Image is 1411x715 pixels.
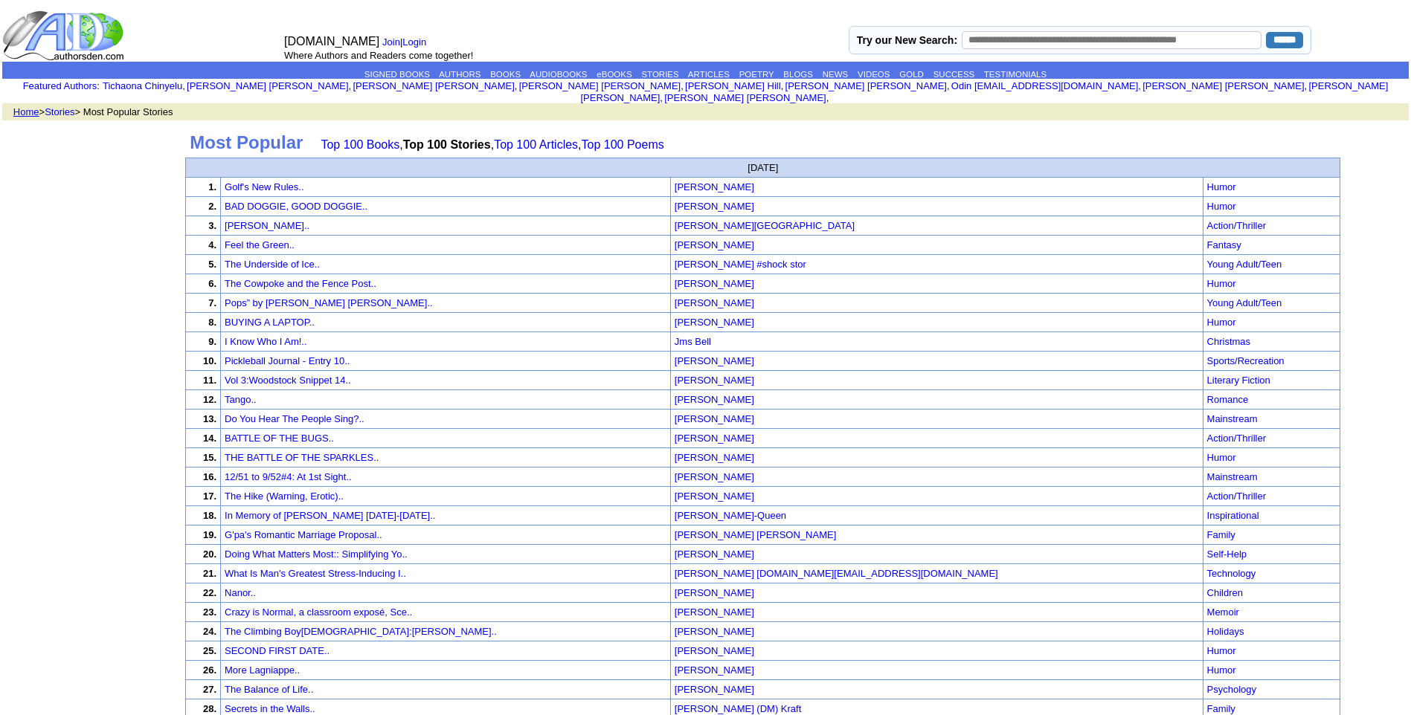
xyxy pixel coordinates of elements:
[225,703,315,714] a: Secrets in the Walls..
[675,219,855,231] a: [PERSON_NAME][GEOGRAPHIC_DATA]
[675,703,801,714] font: [PERSON_NAME] (DM) Kraft
[225,220,309,231] a: [PERSON_NAME]..
[208,220,216,231] font: 3.
[783,82,785,91] font: i
[675,452,754,463] font: [PERSON_NAME]
[675,664,754,676] font: [PERSON_NAME]
[225,394,257,405] a: Tango..
[208,336,216,347] font: 9.
[688,70,730,79] a: ARTICLES
[203,471,216,482] font: 16.
[1207,317,1236,328] a: Humor
[675,431,754,444] a: [PERSON_NAME]
[490,70,521,79] a: BOOKS
[829,94,830,103] font: i
[675,278,754,289] font: [PERSON_NAME]
[225,626,497,637] a: The Climbing Boy[DEMOGRAPHIC_DATA]:[PERSON_NAME]..
[675,528,836,540] a: [PERSON_NAME] [PERSON_NAME]
[103,80,1388,103] font: , , , , , , , , , ,
[225,529,382,540] a: G'pa's Romantic Marriage Proposal..
[225,259,320,270] a: The Underside of Ice..
[225,510,435,521] a: In Memory of [PERSON_NAME] [DATE]-[DATE]..
[225,181,304,192] a: Golf's New Rules..
[225,587,256,598] a: Nanor..
[675,489,754,502] a: [PERSON_NAME]
[675,257,806,270] a: [PERSON_NAME] #shock stor
[1207,375,1270,386] a: Literary Fiction
[858,70,890,79] a: VIDEOS
[1207,471,1258,482] a: Mainstream
[580,80,1388,103] a: [PERSON_NAME] [PERSON_NAME]
[675,199,754,212] a: [PERSON_NAME]
[321,138,674,151] font: , , ,
[675,392,754,405] a: [PERSON_NAME]
[190,132,303,152] b: Most Popular
[382,36,431,48] font: |
[675,491,754,502] font: [PERSON_NAME]
[582,138,664,151] a: Top 100 Poems
[1207,684,1256,695] a: Psychology
[1207,413,1258,424] a: Mainstream
[675,259,806,270] font: [PERSON_NAME] #shock stor
[675,220,855,231] font: [PERSON_NAME][GEOGRAPHIC_DATA]
[675,181,754,192] font: [PERSON_NAME]
[1207,568,1256,579] a: Technology
[185,82,187,91] font: i
[675,549,754,560] font: [PERSON_NAME]
[1207,336,1251,347] a: Christmas
[103,80,182,91] a: Tichaona Chinyelu
[203,375,216,386] font: 11.
[225,549,408,560] a: Doing What Matters Most:: Simplifying Yo..
[675,645,754,656] font: [PERSON_NAME]
[203,587,216,598] font: 22.
[208,239,216,250] font: 4.
[663,94,664,103] font: i
[675,373,754,386] a: [PERSON_NAME]
[1207,278,1236,289] a: Humor
[675,470,754,482] a: [PERSON_NAME]
[675,334,711,347] a: Jms Bell
[675,201,754,212] font: [PERSON_NAME]
[675,587,754,598] font: [PERSON_NAME]
[984,70,1047,79] a: TESTIMONIALS
[321,138,399,151] a: Top 100 Books
[225,433,334,444] a: BATTLE OF THE BUGS..
[675,547,754,560] a: [PERSON_NAME]
[899,70,924,79] a: GOLD
[675,606,754,618] font: [PERSON_NAME]
[675,375,754,386] font: [PERSON_NAME]
[675,682,754,695] a: [PERSON_NAME]
[187,80,348,91] a: [PERSON_NAME] [PERSON_NAME]
[351,82,353,91] font: i
[1207,201,1236,212] a: Humor
[23,80,97,91] a: Featured Authors
[1207,606,1239,618] a: Memoir
[823,70,849,79] a: NEWS
[675,354,754,366] a: [PERSON_NAME]
[675,644,754,656] a: [PERSON_NAME]
[675,586,754,598] a: [PERSON_NAME]
[517,82,518,91] font: i
[675,626,754,637] font: [PERSON_NAME]
[1207,510,1259,521] a: Inspirational
[203,491,216,502] font: 17.
[675,508,786,521] a: [PERSON_NAME]-Queen
[203,452,216,463] font: 15.
[675,315,754,328] a: [PERSON_NAME]
[1207,394,1249,405] a: Romance
[203,355,216,366] font: 10.
[748,162,778,173] font: [DATE]
[364,70,430,79] a: SIGNED BOOKS
[203,413,216,424] font: 13.
[1207,645,1236,656] a: Humor
[675,702,801,714] a: [PERSON_NAME] (DM) Kraft
[1142,80,1304,91] a: [PERSON_NAME] [PERSON_NAME]
[1141,82,1142,91] font: i
[675,433,754,444] font: [PERSON_NAME]
[225,645,330,656] a: SECOND FIRST DATE..
[208,201,216,212] font: 2.
[675,529,836,540] font: [PERSON_NAME] [PERSON_NAME]
[5,106,173,117] font: > > Most Popular Stories
[1207,491,1266,502] a: Action/Thriller
[664,92,826,103] a: [PERSON_NAME] [PERSON_NAME]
